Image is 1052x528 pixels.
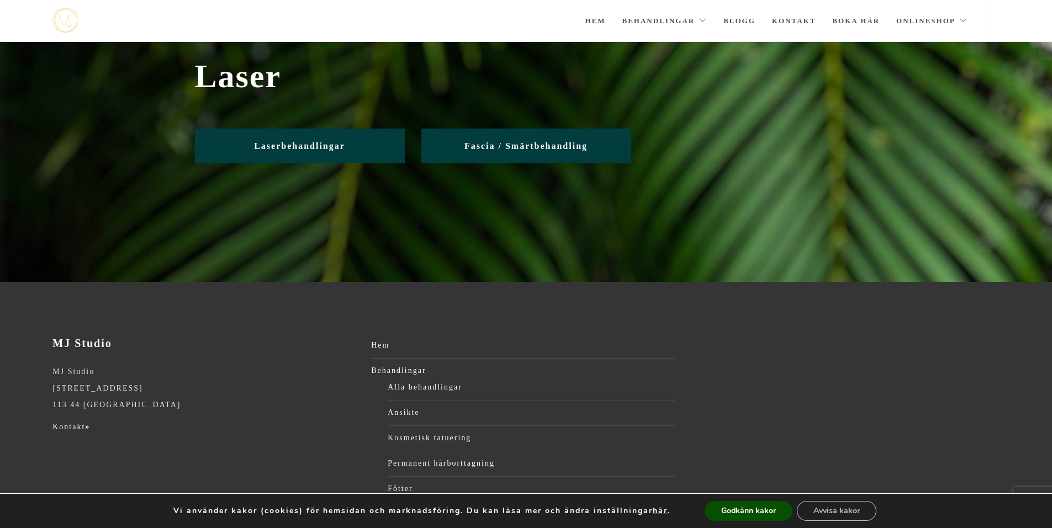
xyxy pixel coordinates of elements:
button: Godkänn kakor [705,501,792,521]
span: Laser [195,57,858,95]
a: Hem [371,337,675,354]
a: Permanent hårborttagning [388,455,675,472]
a: Behandlingar [622,2,707,40]
a: Hem [585,2,605,40]
span: Laserbehandlingar [254,141,345,151]
a: Laserbehandlingar [195,129,405,163]
a: Blogg [723,2,755,40]
button: här [653,506,668,516]
p: MJ Studio [STREET_ADDRESS] 113 44 [GEOGRAPHIC_DATA] [52,364,357,413]
a: Fascia / Smärtbehandling [421,129,631,163]
a: Ansikte [388,404,675,421]
a: Behandlingar [371,362,675,379]
a: Kontakt» [52,423,90,431]
a: Alla behandlingar [388,379,675,396]
p: Vi använder kakor (cookies) för hemsidan och marknadsföring. Du kan läsa mer och ändra inställnin... [173,506,670,516]
button: Avvisa kakor [797,501,876,521]
a: Kontakt [772,2,816,40]
a: Boka här [832,2,880,40]
h3: MJ Studio [52,337,357,350]
a: Kosmetisk tatuering [388,430,675,446]
img: mjstudio [52,8,78,33]
a: Fötter [388,481,675,497]
a: Onlineshop [896,2,968,40]
span: Fascia / Smärtbehandling [464,141,588,151]
strong: » [85,423,90,431]
a: mjstudio mjstudio mjstudio [52,8,78,33]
